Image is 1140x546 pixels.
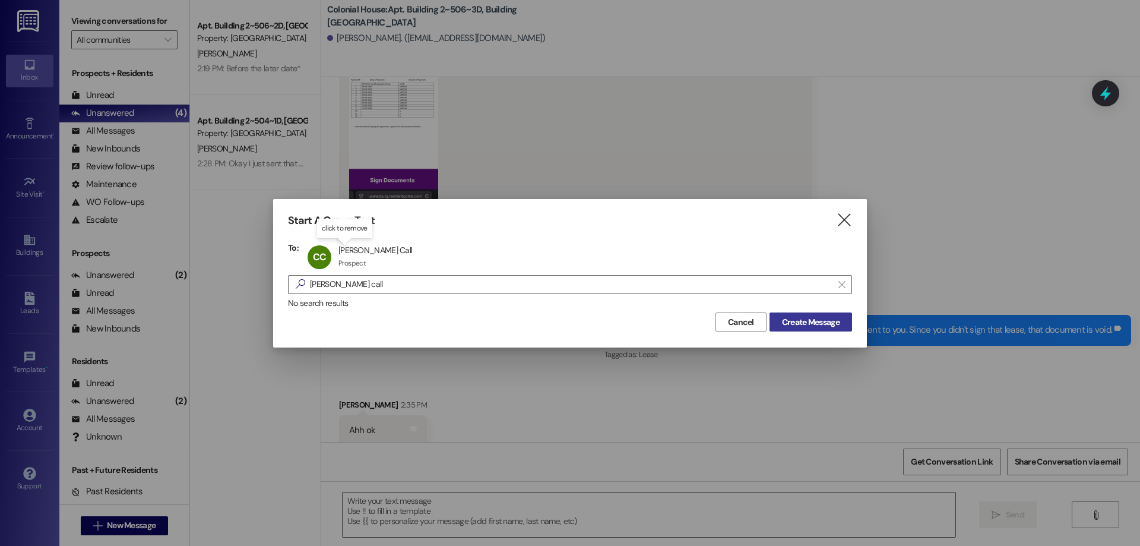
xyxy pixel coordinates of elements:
span: Cancel [728,316,754,329]
div: Prospect [338,258,366,268]
i:  [836,214,852,226]
h3: To: [288,242,299,253]
button: Clear text [832,276,851,293]
i:  [291,278,310,291]
button: Cancel [715,313,767,332]
h3: Start A Group Text [288,214,375,228]
div: [PERSON_NAME] Call [338,245,412,255]
input: Search for any contact or apartment [310,276,832,293]
button: Create Message [769,313,852,332]
span: Create Message [782,316,840,329]
span: CC [313,251,326,263]
p: click to remove [322,223,368,233]
i:  [838,280,845,289]
div: No search results [288,297,852,310]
